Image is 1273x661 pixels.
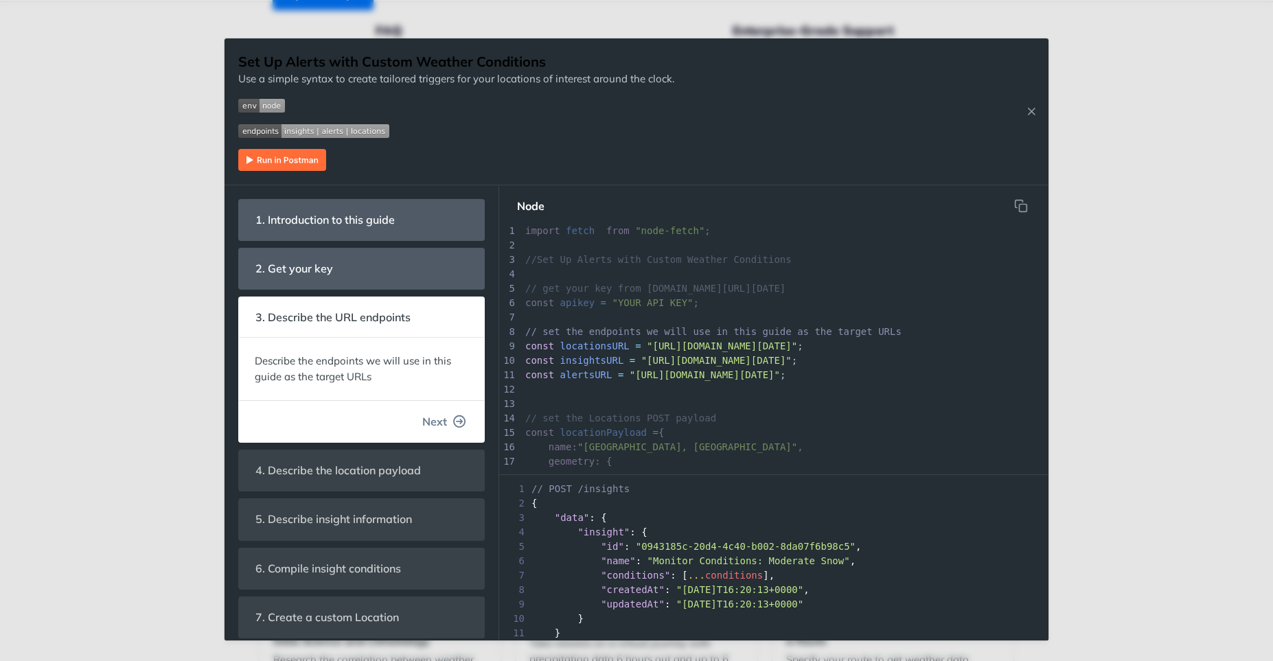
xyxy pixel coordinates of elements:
span: 6 [499,554,529,568]
span: "[URL][DOMAIN_NAME][DATE]" [641,355,792,366]
div: 12 [499,382,517,397]
span: const [525,427,554,438]
span: "node-fetch" [635,225,704,236]
div: 10 [499,353,517,368]
span: ; [525,225,711,236]
a: Expand image [238,152,326,165]
div: : { [499,511,1048,525]
div: 2 [499,238,517,253]
span: 3. Describe the URL endpoints [246,304,420,331]
div: : , [499,554,1048,568]
div: 7 [499,310,517,325]
span: : { [525,456,612,467]
span: "0943185c-20d4-4c40-b002-8da07f6b98c5" [636,541,856,552]
span: // set the endpoints we will use in this guide as the target URLs [525,326,902,337]
section: 6. Compile insight conditions [238,548,485,590]
span: locationsURL [560,340,630,351]
span: = [630,355,635,366]
section: 5. Describe insight information [238,498,485,540]
span: "[DATE]T16:20:13+0000" [676,599,803,610]
div: 11 [499,368,517,382]
span: const [525,369,554,380]
span: "[URL][DOMAIN_NAME][DATE]" [647,340,797,351]
span: //Set Up Alerts with Custom Weather Conditions [525,254,792,265]
span: ; [525,297,699,308]
span: "updatedAt" [601,599,665,610]
span: ; [797,340,803,351]
div: 6 [499,296,517,310]
span: // get your key from [DOMAIN_NAME][URL][DATE] [525,283,785,294]
span: 1 [499,482,529,496]
span: "conditions" [601,570,670,581]
span: from [606,225,630,236]
span: ... [688,570,705,581]
div: } [499,626,1048,640]
span: 6. Compile insight conditions [246,555,411,582]
section: 7. Create a custom Location [238,596,485,638]
span: Expand image [238,97,674,113]
div: } [499,612,1048,626]
div: 13 [499,397,517,411]
span: apikey [560,297,595,308]
span: = [652,427,658,438]
div: 5 [499,281,517,296]
div: 4 [499,267,517,281]
span: = [601,297,606,308]
img: env [238,99,285,113]
span: import [525,225,560,236]
span: "insight" [577,526,630,537]
span: conditions [705,570,763,581]
span: 5 [499,540,529,554]
img: endpoint [238,124,389,138]
div: : [ ], [499,568,1048,583]
span: "YOUR API KEY" [612,297,693,308]
span: locationPayload [560,427,647,438]
span: { [525,427,664,438]
div: 9 [499,339,517,353]
section: 1. Introduction to this guide [238,199,485,241]
span: = [618,369,623,380]
button: Close Recipe [1021,104,1042,118]
section: 3. Describe the URL endpointsDescribe the endpoints we will use in this guide as the target URLsNext [238,297,485,443]
span: : , [525,441,803,452]
div: : , [499,583,1048,597]
span: "data" [555,512,590,523]
div: 17 [499,454,517,469]
span: // POST /insights [531,483,630,494]
h1: Set Up Alerts with Custom Weather Conditions [238,52,674,71]
span: 4 [499,525,529,540]
svg: hidden [1014,199,1028,213]
div: : [499,597,1048,612]
span: 1. Introduction to this guide [246,207,404,233]
div: : { [499,525,1048,540]
span: const [525,355,554,366]
span: 10 [499,612,529,626]
span: "createdAt" [601,584,665,595]
section: 2. Get your key [238,248,485,290]
span: geometry [549,456,595,467]
span: "[DATE]T16:20:13+0000" [676,584,803,595]
button: Copy [1007,192,1035,220]
span: ; [792,355,797,366]
span: "id" [601,541,624,552]
div: { [499,496,1048,511]
div: 15 [499,426,517,440]
span: // set the Locations POST payload [525,413,716,424]
span: 5. Describe insight information [246,506,422,533]
span: Next [422,413,447,430]
span: 2. Get your key [246,255,343,282]
span: "[URL][DOMAIN_NAME][DATE]" [630,369,780,380]
img: Run in Postman [238,149,326,171]
div: : , [499,540,1048,554]
span: 3 [499,511,529,525]
div: 16 [499,440,517,454]
span: 8 [499,583,529,597]
span: ; [780,369,785,380]
span: 7. Create a custom Location [246,604,409,631]
span: Expand image [238,123,674,139]
span: name [549,441,572,452]
section: 4. Describe the location payload [238,450,485,491]
span: "Monitor Conditions: Moderate Snow" [647,555,850,566]
span: = [635,340,641,351]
